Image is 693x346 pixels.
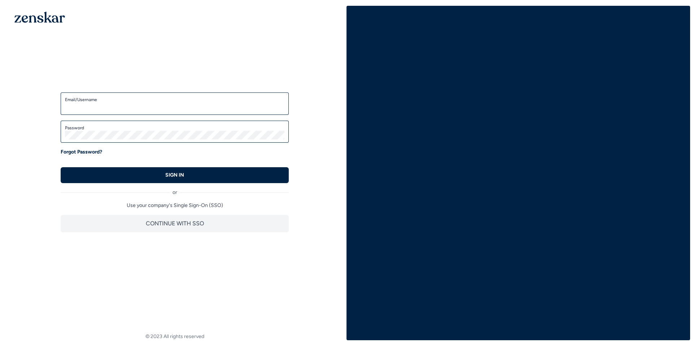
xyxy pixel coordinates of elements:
p: SIGN IN [165,172,184,179]
footer: © 2023 All rights reserved [3,333,346,340]
a: Forgot Password? [61,148,102,156]
label: Email/Username [65,97,284,103]
label: Password [65,125,284,131]
p: Use your company's Single Sign-On (SSO) [61,202,289,209]
div: or [61,183,289,196]
button: SIGN IN [61,167,289,183]
button: CONTINUE WITH SSO [61,215,289,232]
img: 1OGAJ2xQqyY4LXKgY66KYq0eOWRCkrZdAb3gUhuVAqdWPZE9SRJmCz+oDMSn4zDLXe31Ii730ItAGKgCKgCCgCikA4Av8PJUP... [14,12,65,23]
